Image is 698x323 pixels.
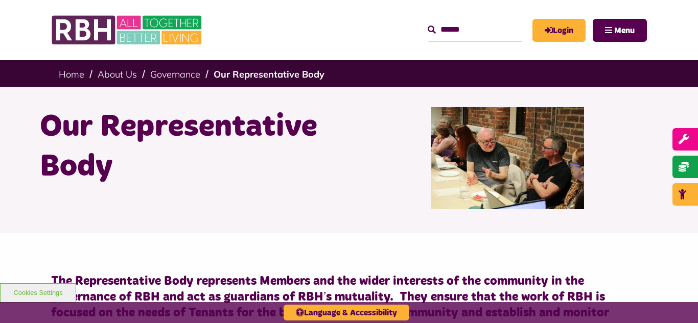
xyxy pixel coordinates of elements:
a: Our Representative Body [214,68,324,80]
h1: Our Representative Body [40,107,341,187]
a: Home [59,68,84,80]
a: MyRBH [532,19,586,42]
button: Navigation [593,19,647,42]
span: Menu [614,27,635,35]
a: About Us [98,68,137,80]
img: Rep Body [431,107,584,209]
button: Language & Accessibility [284,305,409,320]
a: Governance [150,68,200,80]
img: RBH [51,10,204,50]
iframe: Netcall Web Assistant for live chat [652,277,698,323]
